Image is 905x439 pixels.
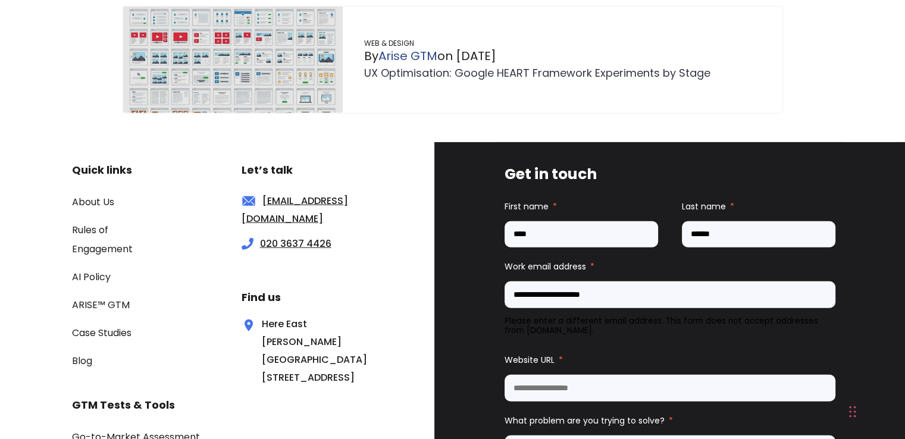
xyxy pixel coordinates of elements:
[72,195,114,209] a: About Us
[505,163,835,186] h3: Get in touch
[505,200,549,212] span: First name
[682,200,726,212] span: Last name
[364,47,710,65] div: By on [DATE]
[72,161,170,179] h3: Quick links
[505,354,555,366] span: Website URL
[849,394,856,429] div: Drag
[378,47,437,65] a: Arise GTM
[639,291,905,439] iframe: Chat Widget
[72,326,131,340] a: Case Studies
[72,354,92,368] a: Blog
[364,65,710,80] a: UX Optimisation: Google HEART Framework Experiments by Stage
[72,396,378,414] h3: GTM Tests & Tools
[505,415,665,427] span: What problem are you trying to solve?
[260,237,331,250] a: 020 3637 4426
[72,298,130,312] a: ARISE™ GTM
[72,270,111,284] a: AI Policy
[242,161,378,179] h3: Let’s talk
[72,223,133,256] a: Rules of Engagement
[242,289,378,306] h3: Find us
[505,261,586,272] span: Work email address
[364,38,414,48] a: WEB & DESIGN
[505,315,818,336] label: Please enter a different email address. This form does not accept addresses from [DOMAIN_NAME].
[242,315,338,387] div: Here East [PERSON_NAME] [GEOGRAPHIC_DATA][STREET_ADDRESS]
[242,194,348,225] a: [EMAIL_ADDRESS][DOMAIN_NAME]
[72,192,170,370] div: Navigation Menu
